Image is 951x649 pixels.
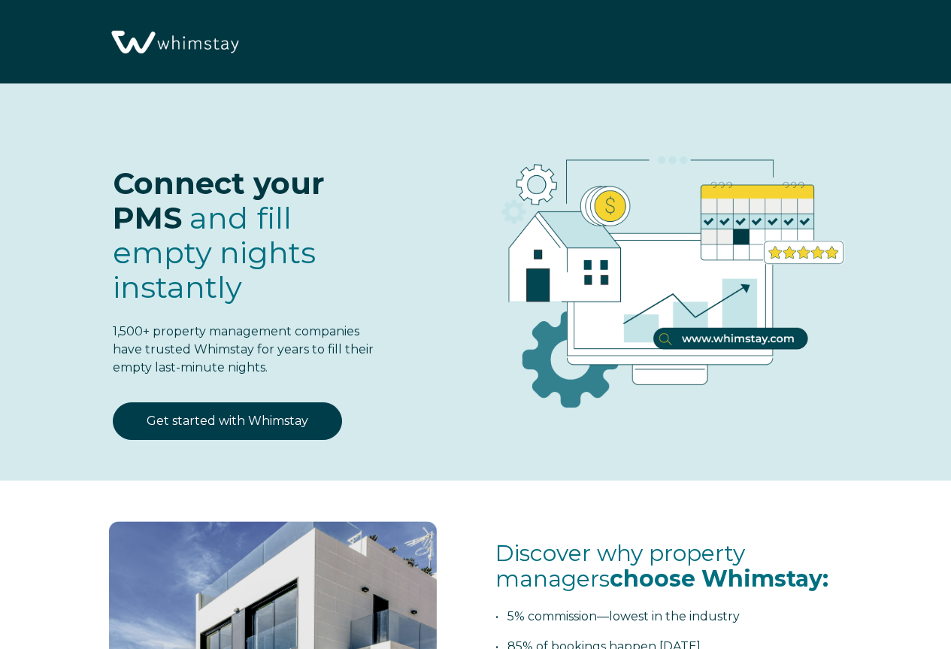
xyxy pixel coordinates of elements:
span: choose Whimstay: [610,565,828,593]
span: 1,500+ property management companies have trusted Whimstay for years to fill their empty last-min... [113,324,374,375]
img: Whimstay Logo-02 1 [105,8,243,78]
span: fill empty nights instantly [113,199,316,305]
img: RBO Ilustrations-03 [424,114,906,429]
span: and [113,199,316,305]
span: Connect your PMS [113,165,325,236]
span: Discover why property managers [495,539,828,593]
a: Get started with Whimstay [113,402,342,440]
span: • 5% commission—lowest in the industry [495,609,740,623]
